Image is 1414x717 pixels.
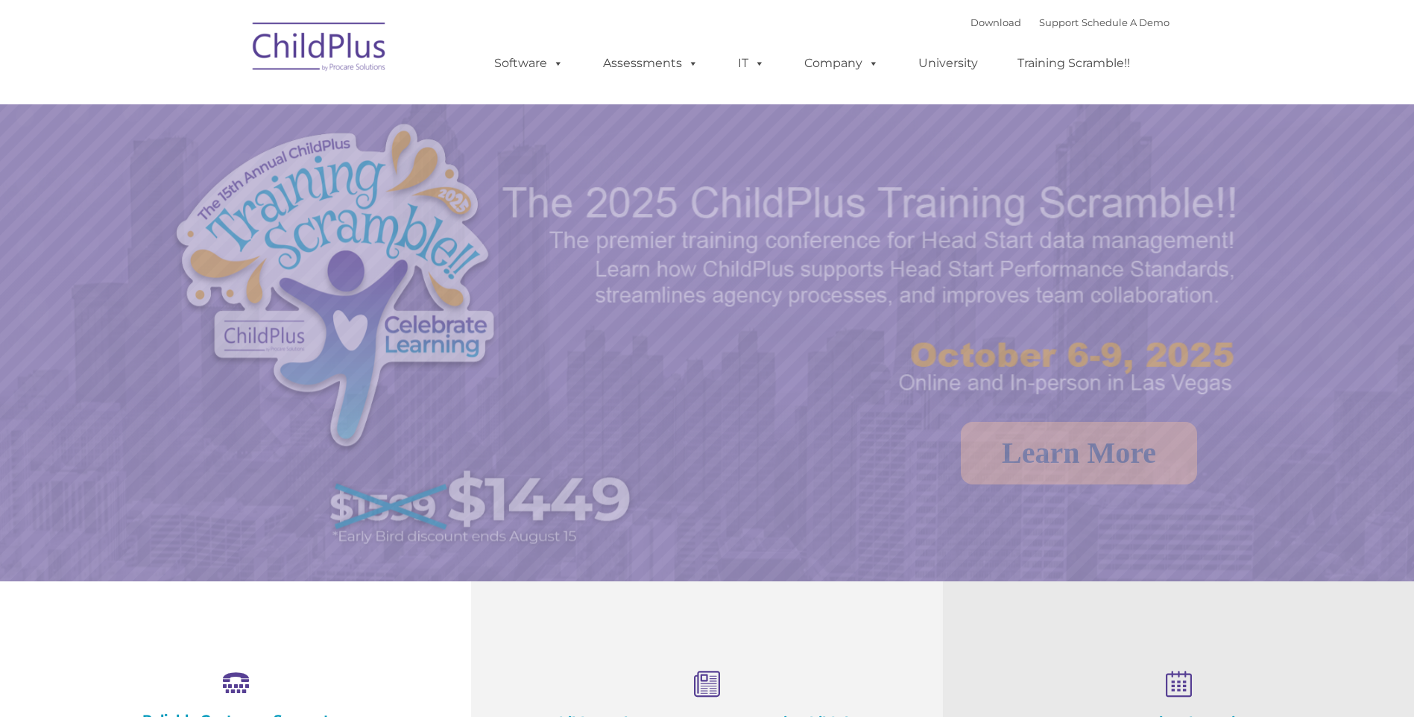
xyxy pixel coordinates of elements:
[970,16,1021,28] a: Download
[245,12,394,86] img: ChildPlus by Procare Solutions
[1003,48,1145,78] a: Training Scramble!!
[1082,16,1170,28] a: Schedule A Demo
[1039,16,1079,28] a: Support
[903,48,993,78] a: University
[588,48,713,78] a: Assessments
[961,422,1197,484] a: Learn More
[479,48,578,78] a: Software
[723,48,780,78] a: IT
[970,16,1170,28] font: |
[789,48,894,78] a: Company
